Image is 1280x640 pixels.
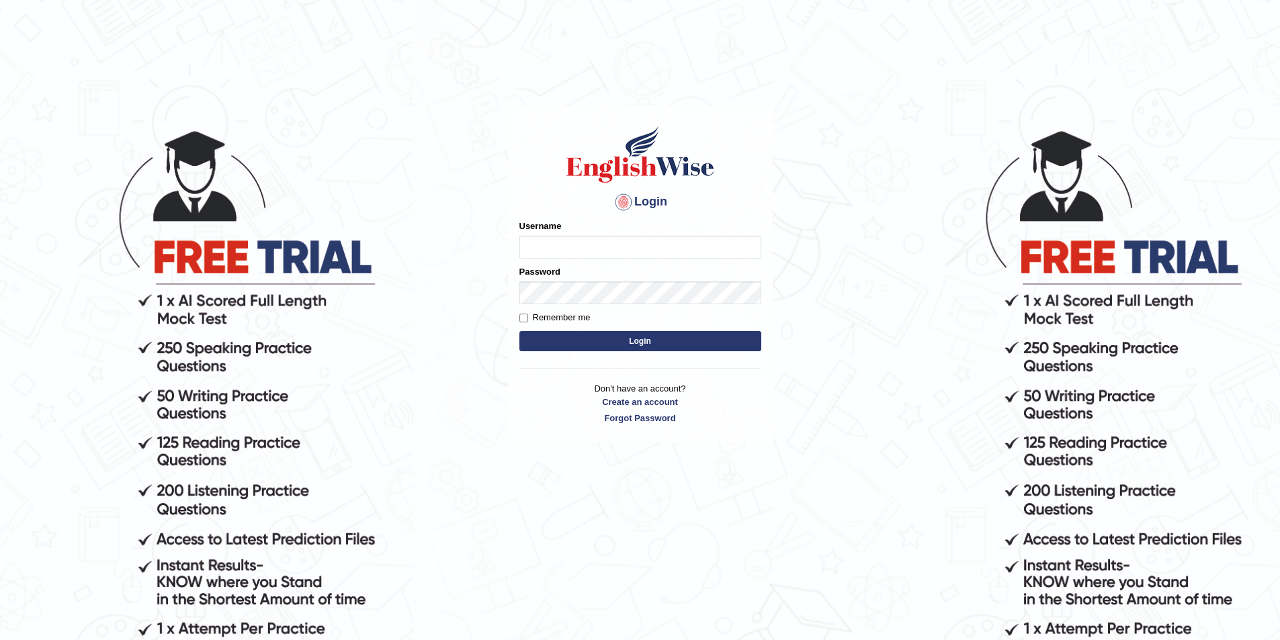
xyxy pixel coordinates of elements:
[519,191,761,213] h4: Login
[519,382,761,424] p: Don't have an account?
[519,331,761,351] button: Login
[519,412,761,424] a: Forgot Password
[564,124,717,185] img: Logo of English Wise sign in for intelligent practice with AI
[519,265,560,278] label: Password
[519,396,761,408] a: Create an account
[519,314,528,322] input: Remember me
[519,220,562,232] label: Username
[519,311,591,324] label: Remember me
